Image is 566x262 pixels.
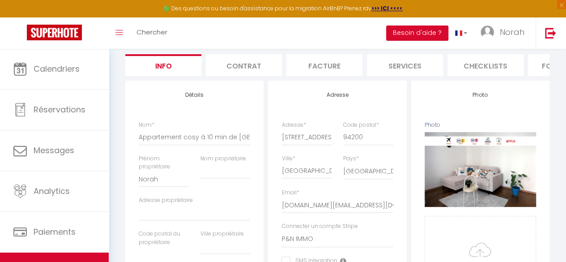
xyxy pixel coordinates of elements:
label: Adresse [281,121,306,129]
a: >>> ICI <<<< [371,4,403,12]
span: Norah [500,26,524,38]
span: Messages [34,145,74,156]
label: Nom propriétaire [200,155,246,163]
label: Pays [343,155,359,163]
li: Checklists [447,54,523,76]
h4: Adresse [281,92,393,98]
label: Code postal [343,121,379,129]
span: Réservations [34,104,85,115]
img: ... [481,26,494,39]
label: Nom [139,121,154,129]
span: Chercher [136,27,167,37]
h4: Photo [425,92,536,98]
label: Prénom propriétaire [139,155,188,172]
li: Info [125,54,201,76]
a: ... Norah [474,17,536,49]
li: Services [367,54,443,76]
label: Connecter un compte Stripe [281,222,357,231]
img: Super Booking [27,25,82,40]
label: Email [281,189,299,197]
span: Paiements [34,226,76,237]
label: Ville propriétaire [200,230,244,238]
button: Besoin d'aide ? [386,26,448,41]
img: logout [545,27,556,39]
label: Code postal du propriétaire [139,230,188,247]
label: Photo [425,121,440,129]
li: Contrat [206,54,282,76]
a: Chercher [130,17,174,49]
li: Facture [286,54,362,76]
span: Analytics [34,185,70,197]
label: Adresse propriétaire [139,196,193,205]
label: Ville [281,155,295,163]
span: Calendriers [34,63,80,74]
h4: Détails [139,92,250,98]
